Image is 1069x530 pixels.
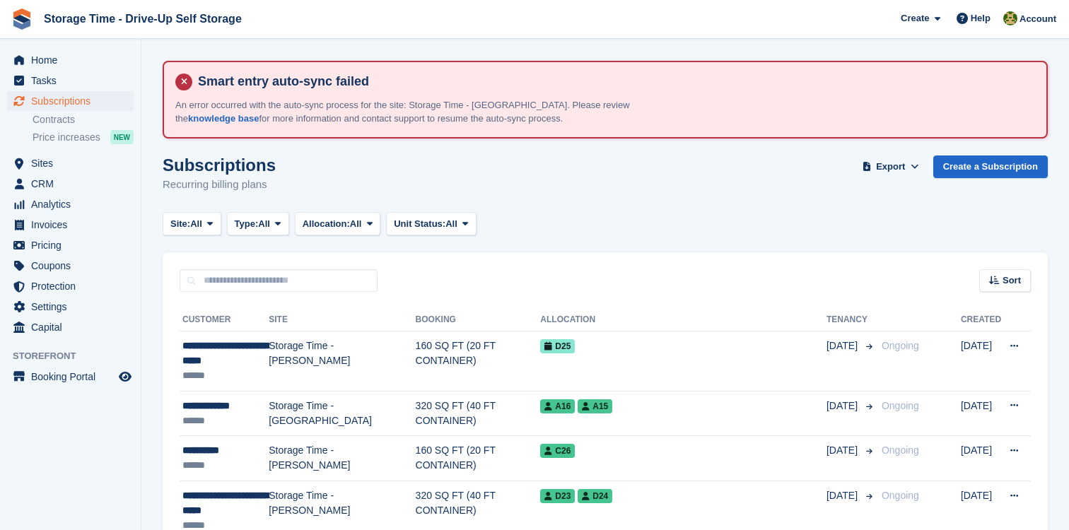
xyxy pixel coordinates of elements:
span: D23 [540,489,575,503]
span: Invoices [31,215,116,235]
span: Ongoing [882,340,919,351]
span: Price increases [33,131,100,144]
a: menu [7,153,134,173]
span: Home [31,50,116,70]
td: [DATE] [961,436,1001,481]
span: All [445,217,457,231]
td: Storage Time - [GEOGRAPHIC_DATA] [269,391,415,436]
span: CRM [31,174,116,194]
a: menu [7,276,134,296]
span: Create [901,11,929,25]
td: 160 SQ FT (20 FT CONTAINER) [416,331,541,391]
button: Allocation: All [295,212,381,235]
td: 320 SQ FT (40 FT CONTAINER) [416,391,541,436]
span: [DATE] [826,338,860,353]
a: Preview store [117,368,134,385]
span: [DATE] [826,399,860,413]
a: menu [7,297,134,317]
span: Ongoing [882,444,919,456]
span: Export [876,160,905,174]
span: Booking Portal [31,367,116,387]
a: Price increases NEW [33,129,134,145]
span: Pricing [31,235,116,255]
button: Unit Status: All [386,212,476,235]
a: menu [7,174,134,194]
span: All [258,217,270,231]
span: Unit Status: [394,217,445,231]
h4: Smart entry auto-sync failed [192,73,1035,90]
th: Allocation [540,309,826,331]
span: D25 [540,339,575,353]
h1: Subscriptions [163,155,276,175]
span: All [350,217,362,231]
th: Booking [416,309,541,331]
td: 160 SQ FT (20 FT CONTAINER) [416,436,541,481]
div: NEW [110,130,134,144]
span: Type: [235,217,259,231]
img: Zain Sarwar [1003,11,1017,25]
th: Site [269,309,415,331]
th: Customer [180,309,269,331]
span: Analytics [31,194,116,214]
span: All [190,217,202,231]
span: Protection [31,276,116,296]
a: Create a Subscription [933,155,1048,179]
button: Site: All [163,212,221,235]
a: knowledge base [188,113,259,124]
a: menu [7,50,134,70]
a: menu [7,256,134,276]
span: Ongoing [882,490,919,501]
span: Storefront [13,349,141,363]
td: [DATE] [961,391,1001,436]
a: menu [7,194,134,214]
span: Subscriptions [31,91,116,111]
span: Allocation: [303,217,350,231]
img: stora-icon-8386f47178a22dfd0bd8f6a31ec36ba5ce8667c1dd55bd0f319d3a0aa187defe.svg [11,8,33,30]
td: [DATE] [961,331,1001,391]
th: Tenancy [826,309,876,331]
button: Type: All [227,212,289,235]
a: Contracts [33,113,134,126]
span: A16 [540,399,575,413]
a: menu [7,367,134,387]
span: Help [971,11,991,25]
th: Created [961,309,1001,331]
a: menu [7,235,134,255]
a: menu [7,215,134,235]
a: Storage Time - Drive-Up Self Storage [38,7,247,30]
a: menu [7,317,134,337]
span: [DATE] [826,488,860,503]
span: D24 [578,489,612,503]
span: Site: [170,217,190,231]
span: Account [1020,12,1056,26]
span: Capital [31,317,116,337]
span: Ongoing [882,400,919,411]
span: Settings [31,297,116,317]
button: Export [860,155,922,179]
span: Sort [1003,273,1021,288]
td: Storage Time - [PERSON_NAME] [269,331,415,391]
span: Tasks [31,71,116,90]
span: A15 [578,399,612,413]
td: Storage Time - [PERSON_NAME] [269,436,415,481]
span: [DATE] [826,443,860,458]
span: C26 [540,444,575,458]
p: Recurring billing plans [163,177,276,193]
span: Coupons [31,256,116,276]
a: menu [7,91,134,111]
span: Sites [31,153,116,173]
a: menu [7,71,134,90]
p: An error occurred with the auto-sync process for the site: Storage Time - [GEOGRAPHIC_DATA]. Plea... [175,98,670,126]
